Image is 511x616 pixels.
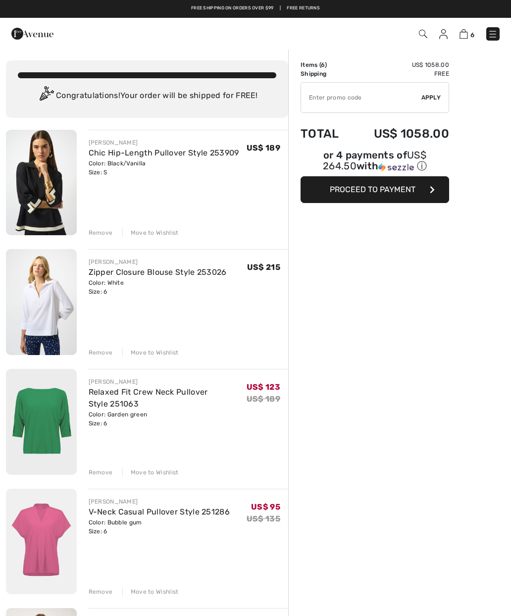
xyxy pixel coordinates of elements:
[89,497,230,506] div: [PERSON_NAME]
[287,5,320,12] a: Free Returns
[488,29,498,39] img: Menu
[191,5,274,12] a: Free shipping on orders over $99
[89,468,113,477] div: Remove
[11,28,53,38] a: 1ère Avenue
[89,507,230,516] a: V-Neck Casual Pullover Style 251286
[122,468,179,477] div: Move to Wishlist
[11,24,53,44] img: 1ère Avenue
[89,267,227,277] a: Zipper Closure Blouse Style 253026
[18,86,276,106] div: Congratulations! Your order will be shipped for FREE!
[247,143,280,153] span: US$ 189
[470,31,474,39] span: 6
[247,394,280,404] s: US$ 189
[6,369,77,475] img: Relaxed Fit Crew Neck Pullover Style 251063
[89,387,208,409] a: Relaxed Fit Crew Neck Pullover Style 251063
[89,587,113,596] div: Remove
[247,382,280,392] span: US$ 123
[351,69,449,78] td: Free
[301,117,351,151] td: Total
[301,83,421,112] input: Promo code
[439,29,448,39] img: My Info
[460,29,468,39] img: Shopping Bag
[421,93,441,102] span: Apply
[301,60,351,69] td: Items ( )
[301,151,449,176] div: or 4 payments ofUS$ 264.50withSezzle Click to learn more about Sezzle
[122,228,179,237] div: Move to Wishlist
[247,262,280,272] span: US$ 215
[301,69,351,78] td: Shipping
[330,185,415,194] span: Proceed to Payment
[351,117,449,151] td: US$ 1058.00
[460,28,474,40] a: 6
[89,159,239,177] div: Color: Black/Vanilla Size: S
[323,149,426,172] span: US$ 264.50
[89,377,247,386] div: [PERSON_NAME]
[36,86,56,106] img: Congratulation2.svg
[280,5,281,12] span: |
[89,148,239,157] a: Chic Hip-Length Pullover Style 253909
[6,249,77,355] img: Zipper Closure Blouse Style 253026
[89,278,227,296] div: Color: White Size: 6
[6,489,77,595] img: V-Neck Casual Pullover Style 251286
[247,514,280,523] s: US$ 135
[301,176,449,203] button: Proceed to Payment
[89,228,113,237] div: Remove
[122,587,179,596] div: Move to Wishlist
[419,30,427,38] img: Search
[301,151,449,173] div: or 4 payments of with
[89,257,227,266] div: [PERSON_NAME]
[6,130,77,235] img: Chic Hip-Length Pullover Style 253909
[89,138,239,147] div: [PERSON_NAME]
[89,348,113,357] div: Remove
[89,410,247,428] div: Color: Garden green Size: 6
[321,61,325,68] span: 6
[89,518,230,536] div: Color: Bubble gum Size: 6
[351,60,449,69] td: US$ 1058.00
[122,348,179,357] div: Move to Wishlist
[251,502,280,512] span: US$ 95
[378,163,414,172] img: Sezzle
